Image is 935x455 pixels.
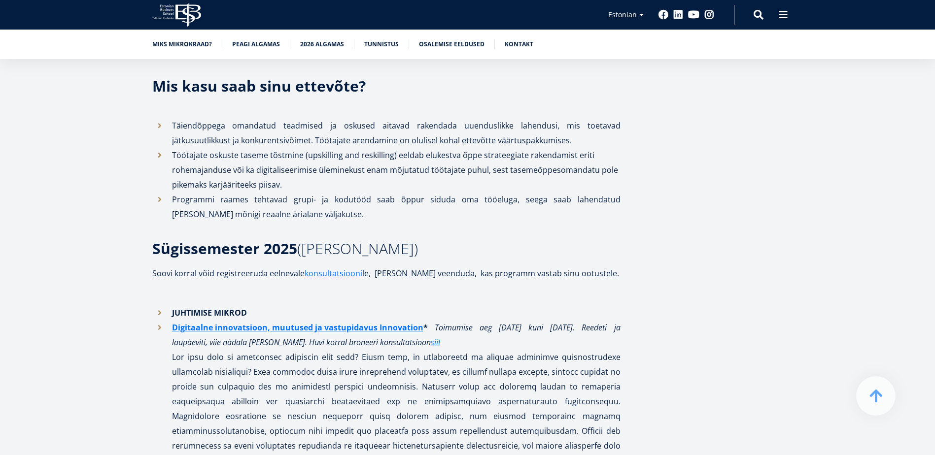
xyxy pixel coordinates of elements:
strong: JUHTIMISE MIKROD [172,307,247,318]
em: uvi korral broneeri konsultatsioon [314,337,441,348]
a: Facebook [658,10,668,20]
a: Instagram [704,10,714,20]
a: konsultatsiooni [305,266,362,281]
li: Täiendõppega omandatud teadmised ja oskused aitavad rakendada uuenduslikke lahendusi, mis toetava... [152,118,621,148]
h1: Soovi korral võid registreeruda eelnevale le, [PERSON_NAME] veenduda, kas programm vastab sinu oo... [152,266,621,281]
a: Kontakt [505,39,533,49]
li: Programmi raames tehtavad grupi- ja kodutööd saab õppur siduda oma tööeluga, seega saab lahendatu... [152,192,621,222]
strong: Sügissemester 2025 [152,238,297,259]
a: Linkedin [673,10,683,20]
li: Töötajate oskuste taseme tõstmine (upskilling and reskilling) eeldab elukestva õppe strateegiate ... [152,148,621,192]
a: Osalemise eeldused [419,39,485,49]
a: Peagi algamas [232,39,280,49]
a: siit [431,335,441,350]
a: Miks mikrokraad? [152,39,212,49]
a: Digitaalne innovatsioon, muutused ja vastupidavus Innovation [172,320,423,335]
h3: ([PERSON_NAME]) [152,241,621,256]
a: Tunnistus [364,39,399,49]
a: 2026 algamas [300,39,344,49]
a: Youtube [688,10,699,20]
strong: Mis kasu saab sinu ettevõte? [152,76,366,96]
